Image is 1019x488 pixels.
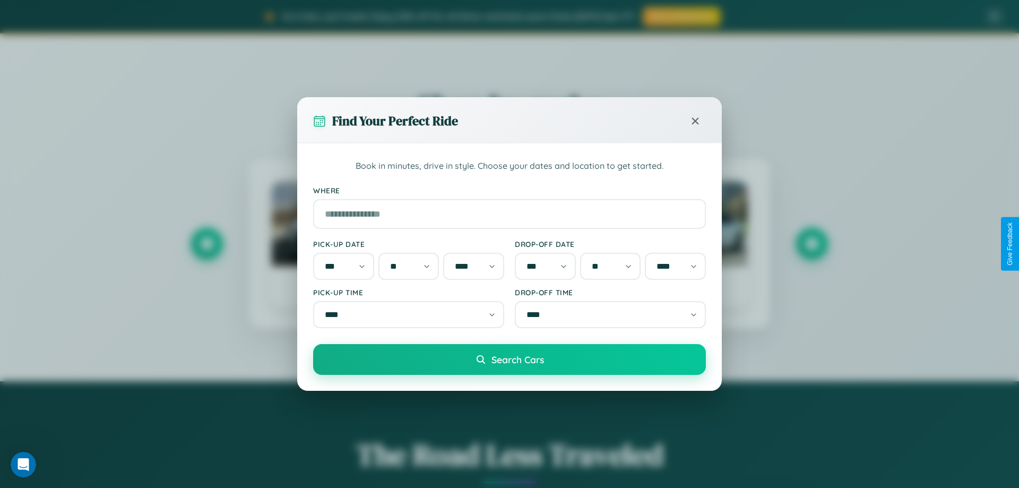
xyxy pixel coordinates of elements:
[515,239,706,249] label: Drop-off Date
[332,112,458,130] h3: Find Your Perfect Ride
[491,354,544,365] span: Search Cars
[515,288,706,297] label: Drop-off Time
[313,288,504,297] label: Pick-up Time
[313,344,706,375] button: Search Cars
[313,159,706,173] p: Book in minutes, drive in style. Choose your dates and location to get started.
[313,239,504,249] label: Pick-up Date
[313,186,706,195] label: Where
